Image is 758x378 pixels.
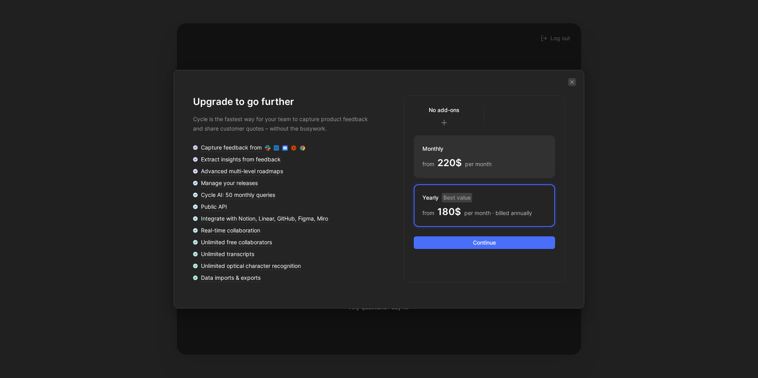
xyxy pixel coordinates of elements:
div: Manage your releases [201,178,258,188]
div: Public API [201,202,227,211]
span: Best value [442,193,472,202]
div: No add-ons [404,105,484,115]
span: from [422,210,434,216]
div: Yearly [422,193,532,202]
div: Unlimited optical character recognition [201,261,301,271]
div: Integrate with Notion, Linear, GitHub, Figma, Miro [201,214,328,223]
div: Extract insights from feedback [201,155,281,164]
span: Capture feedback from [201,144,262,151]
div: Unlimited free collaborators [201,238,272,247]
button: Continue [414,236,555,249]
span: 220 $ [437,157,462,169]
div: Cycle AI: 50 monthly queries [201,190,275,200]
div: Monthly [422,144,492,153]
h2: Upgrade to go further [193,95,390,108]
p: Cycle is the fastest way for your team to capture product feedback and share customer quotes – wi... [193,114,370,133]
div: Data imports & exports [201,273,261,283]
div: Advanced multi-level roadmaps [201,167,283,176]
span: 180 $ [437,206,461,218]
span: from [422,161,434,167]
span: Continue [420,238,548,247]
div: Unlimited transcripts [201,249,254,259]
span: per month · billed annually [464,210,532,216]
span: per month [465,161,492,167]
div: Real-time collaboration [201,226,260,235]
